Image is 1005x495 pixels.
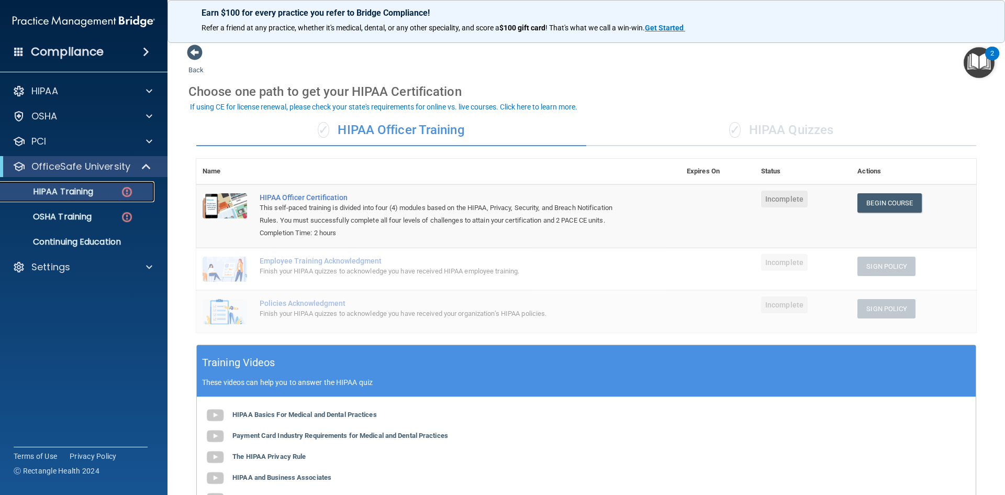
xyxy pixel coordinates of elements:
p: OfficeSafe University [31,160,130,173]
div: 2 [990,53,994,67]
p: These videos can help you to answer the HIPAA quiz [202,378,970,387]
div: Completion Time: 2 hours [260,227,628,239]
span: ✓ [318,122,329,138]
img: gray_youtube_icon.38fcd6cc.png [205,426,226,447]
a: Begin Course [857,193,921,213]
th: Status [755,159,851,184]
strong: $100 gift card [499,24,545,32]
div: Policies Acknowledgment [260,299,628,307]
span: Incomplete [761,191,808,207]
div: Finish your HIPAA quizzes to acknowledge you have received your organization’s HIPAA policies. [260,307,628,320]
b: The HIPAA Privacy Rule [232,453,306,460]
img: gray_youtube_icon.38fcd6cc.png [205,468,226,489]
button: Open Resource Center, 2 new notifications [964,47,995,78]
span: ! That's what we call a win-win. [545,24,645,32]
p: PCI [31,135,46,148]
h5: Training Videos [202,354,275,372]
p: OSHA Training [7,212,92,222]
div: If using CE for license renewal, please check your state's requirements for online vs. live cours... [190,103,577,111]
img: danger-circle.6113f641.png [120,185,133,199]
a: OfficeSafe University [13,160,152,173]
b: HIPAA Basics For Medical and Dental Practices [232,411,377,419]
a: Privacy Policy [70,451,117,461]
p: Earn $100 for every practice you refer to Bridge Compliance! [202,8,971,18]
a: Settings [13,261,152,273]
a: PCI [13,135,152,148]
span: ✓ [729,122,741,138]
th: Name [196,159,253,184]
b: Payment Card Industry Requirements for Medical and Dental Practices [232,432,448,439]
a: Terms of Use [14,451,57,461]
a: Back [188,53,204,74]
p: HIPAA Training [7,186,93,197]
p: HIPAA [31,85,58,97]
span: Ⓒ Rectangle Health 2024 [14,466,99,476]
div: HIPAA Officer Training [196,115,586,146]
img: gray_youtube_icon.38fcd6cc.png [205,405,226,426]
div: HIPAA Quizzes [586,115,976,146]
th: Expires On [680,159,755,184]
a: Get Started [645,24,685,32]
span: Incomplete [761,254,808,271]
a: HIPAA Officer Certification [260,193,628,202]
button: If using CE for license renewal, please check your state's requirements for online vs. live cours... [188,102,579,112]
img: danger-circle.6113f641.png [120,211,133,224]
a: OSHA [13,110,152,123]
p: OSHA [31,110,58,123]
div: Finish your HIPAA quizzes to acknowledge you have received HIPAA employee training. [260,265,628,278]
span: Incomplete [761,296,808,313]
b: HIPAA and Business Associates [232,474,331,481]
a: HIPAA [13,85,152,97]
button: Sign Policy [857,299,915,318]
button: Sign Policy [857,257,915,276]
th: Actions [851,159,976,184]
div: Choose one path to get your HIPAA Certification [188,76,984,107]
strong: Get Started [645,24,684,32]
div: Employee Training Acknowledgment [260,257,628,265]
h4: Compliance [31,45,104,59]
img: PMB logo [13,11,155,32]
div: This self-paced training is divided into four (4) modules based on the HIPAA, Privacy, Security, ... [260,202,628,227]
span: Refer a friend at any practice, whether it's medical, dental, or any other speciality, and score a [202,24,499,32]
p: Continuing Education [7,237,150,247]
img: gray_youtube_icon.38fcd6cc.png [205,447,226,468]
p: Settings [31,261,70,273]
